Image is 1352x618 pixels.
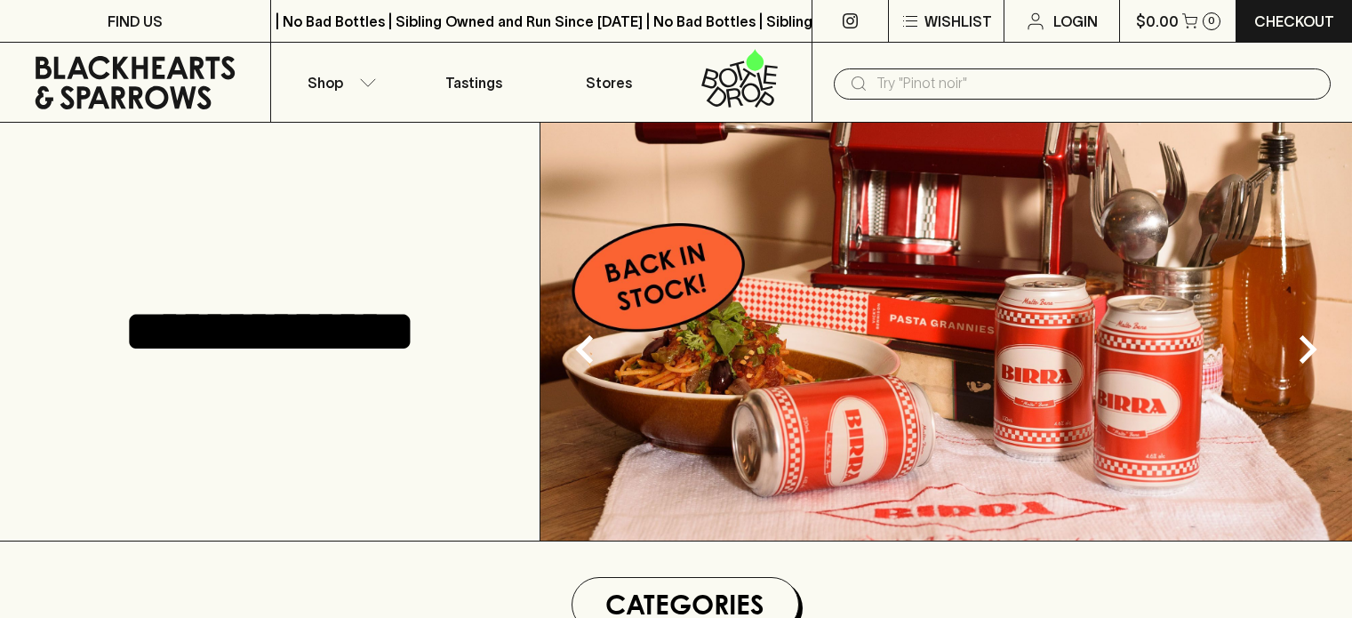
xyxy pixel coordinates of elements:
[540,123,1352,541] img: optimise
[586,72,632,93] p: Stores
[541,43,676,122] a: Stores
[1208,16,1215,26] p: 0
[1272,314,1343,385] button: Next
[924,11,992,32] p: Wishlist
[1254,11,1334,32] p: Checkout
[308,72,343,93] p: Shop
[876,69,1316,98] input: Try "Pinot noir"
[108,11,163,32] p: FIND US
[406,43,541,122] a: Tastings
[445,72,502,93] p: Tastings
[1136,11,1179,32] p: $0.00
[1053,11,1098,32] p: Login
[271,43,406,122] button: Shop
[549,314,620,385] button: Previous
